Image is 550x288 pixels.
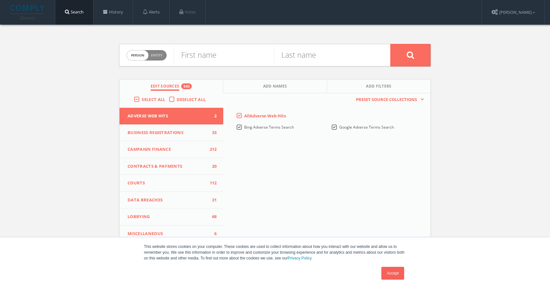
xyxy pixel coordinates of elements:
[244,113,286,119] span: All Adverse Web Hits
[120,124,223,141] button: Business Registrations33
[381,267,404,280] a: Accept
[223,80,327,93] button: Add Names
[128,197,207,203] span: Data Breaches
[128,163,207,170] span: Contracts & Payments
[151,53,162,58] span: Entity
[207,214,217,220] span: 68
[177,97,206,102] span: Deselect All
[120,80,223,93] button: Edit Sources563
[128,113,207,119] span: Adverse Web Hits
[128,214,207,220] span: Lobbying
[366,83,392,91] span: Add Filters
[10,5,46,20] img: illumis
[142,97,165,102] span: Select All
[353,97,424,103] button: Preset Source Collections
[120,141,223,158] button: Campaign Finance212
[120,175,223,192] button: Courts112
[207,130,217,136] span: 33
[120,108,223,124] button: Adverse Web Hits2
[353,97,420,103] span: Preset Source Collections
[128,180,207,186] span: Courts
[244,124,294,130] span: Bing Adverse Terms Search
[263,83,287,91] span: Add Names
[207,197,217,203] span: 21
[144,244,406,261] p: This website stores cookies on your computer. These cookies are used to collect information about...
[207,113,217,119] span: 2
[120,208,223,225] button: Lobbying68
[120,192,223,209] button: Data Breaches21
[339,124,394,130] span: Google Adverse Terms Search
[127,50,148,60] span: person
[128,146,207,153] span: Campaign Finance
[120,158,223,175] button: Contracts & Payments20
[181,83,192,89] div: 563
[327,80,430,93] button: Add Filters
[207,146,217,153] span: 212
[207,180,217,186] span: 112
[151,83,180,91] span: Edit Sources
[128,231,207,237] span: Miscellaneous
[207,231,217,237] span: 6
[128,130,207,136] span: Business Registrations
[207,163,217,170] span: 20
[288,256,311,260] a: Privacy Policy
[120,225,223,242] button: Miscellaneous6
